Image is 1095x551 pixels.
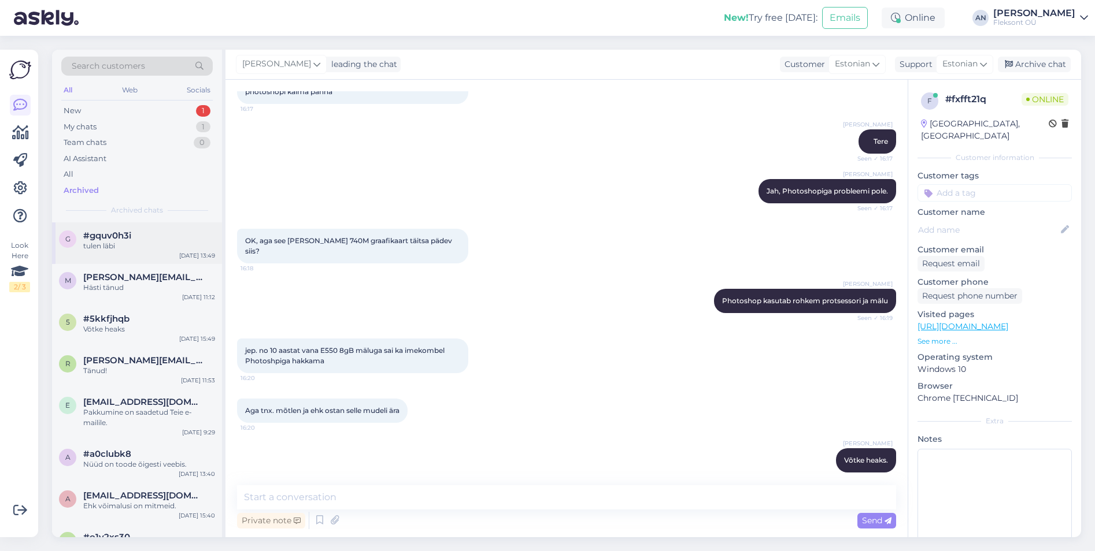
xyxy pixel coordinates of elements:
[918,336,1072,347] p: See more ...
[993,18,1075,27] div: Fleksont OÜ
[835,58,870,70] span: Estonian
[918,152,1072,163] div: Customer information
[241,105,284,113] span: 16:17
[196,121,210,133] div: 1
[61,83,75,98] div: All
[918,276,1072,288] p: Customer phone
[65,359,71,368] span: r
[927,96,932,105] span: f
[64,185,99,196] div: Archived
[843,439,893,448] span: [PERSON_NAME]
[241,423,284,432] span: 16:20
[849,154,893,163] span: Seen ✓ 16:17
[9,282,30,292] div: 2 / 3
[194,137,210,148] div: 0
[882,8,945,28] div: Online
[918,224,1059,236] input: Add name
[998,57,1071,72] div: Archive chat
[83,314,130,324] span: #5kkfjhqb
[972,10,989,26] div: AN
[196,105,210,117] div: 1
[918,433,1072,445] p: Notes
[245,346,446,365] span: jep. no 10 aastat vana E550 8gB mäluga sai ka imekombel Photoshpiga hakkama
[1022,93,1068,106] span: Online
[83,282,215,293] div: Hästi tänud
[918,351,1072,363] p: Operating system
[862,515,891,526] span: Send
[327,58,397,70] div: leading the chat
[918,244,1072,256] p: Customer email
[237,513,305,528] div: Private note
[65,494,71,503] span: a
[64,121,97,133] div: My chats
[993,9,1088,27] a: [PERSON_NAME]Fleksont OÜ
[179,511,215,520] div: [DATE] 15:40
[918,170,1072,182] p: Customer tags
[83,230,131,241] span: #gquv0h3i
[918,206,1072,218] p: Customer name
[843,280,893,288] span: [PERSON_NAME]
[72,60,145,72] span: Search customers
[918,321,1008,332] a: [URL][DOMAIN_NAME]
[9,59,31,81] img: Askly Logo
[942,58,978,70] span: Estonian
[184,83,213,98] div: Socials
[64,137,106,148] div: Team chats
[83,459,215,470] div: Nüüd on toode õigesti veebis.
[120,83,140,98] div: Web
[918,380,1072,392] p: Browser
[111,205,163,215] span: Archived chats
[83,241,215,251] div: tulen läbi
[179,470,215,478] div: [DATE] 13:40
[918,392,1072,404] p: Chrome [TECHNICAL_ID]
[921,118,1049,142] div: [GEOGRAPHIC_DATA], [GEOGRAPHIC_DATA]
[65,234,71,243] span: g
[179,334,215,343] div: [DATE] 15:49
[724,11,817,25] div: Try free [DATE]:
[844,456,888,464] span: Võtke heaks.
[895,58,933,70] div: Support
[83,397,204,407] span: epp.kikas@gmail.com
[945,92,1022,106] div: # fxfft21q
[242,58,311,70] span: [PERSON_NAME]
[65,276,71,285] span: m
[64,169,73,180] div: All
[241,374,284,382] span: 16:20
[918,416,1072,426] div: Extra
[182,428,215,437] div: [DATE] 9:29
[83,532,130,542] span: #o1y2xs30
[241,264,284,273] span: 16:18
[724,12,749,23] b: New!
[849,204,893,213] span: Seen ✓ 16:17
[83,355,204,366] span: romel.sprenk@swenergia.ee
[722,296,888,305] span: Photoshop kasutab rohkem protsessori ja mälu
[65,401,70,409] span: e
[918,308,1072,321] p: Visited pages
[849,473,893,482] span: 16:21
[918,256,985,271] div: Request email
[918,363,1072,375] p: Windows 10
[822,7,868,29] button: Emails
[66,318,70,326] span: 5
[918,184,1072,202] input: Add a tag
[64,105,81,117] div: New
[83,501,215,511] div: Ehk võimalusi on mitmeid.
[9,240,30,292] div: Look Here
[993,9,1075,18] div: [PERSON_NAME]
[767,187,888,195] span: Jah, Photoshopiga probleemi pole.
[245,406,399,415] span: Aga tnx. mõtlen ja ehk ostan selle mudeli ära
[83,366,215,376] div: Tänud!
[83,407,215,428] div: Pakkumine on saadetud Teie e-mailile.
[245,236,454,255] span: OK, aga see [PERSON_NAME] 740M graafikaart täitsa pädev siis?
[181,376,215,385] div: [DATE] 11:53
[849,314,893,322] span: Seen ✓ 16:19
[843,120,893,129] span: [PERSON_NAME]
[182,293,215,301] div: [DATE] 11:12
[780,58,825,70] div: Customer
[64,153,106,165] div: AI Assistant
[179,251,215,260] div: [DATE] 13:49
[843,170,893,178] span: [PERSON_NAME]
[65,453,71,461] span: a
[83,272,204,282] span: martin.vest@skidsolutions.eu
[83,324,215,334] div: Võtke heaks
